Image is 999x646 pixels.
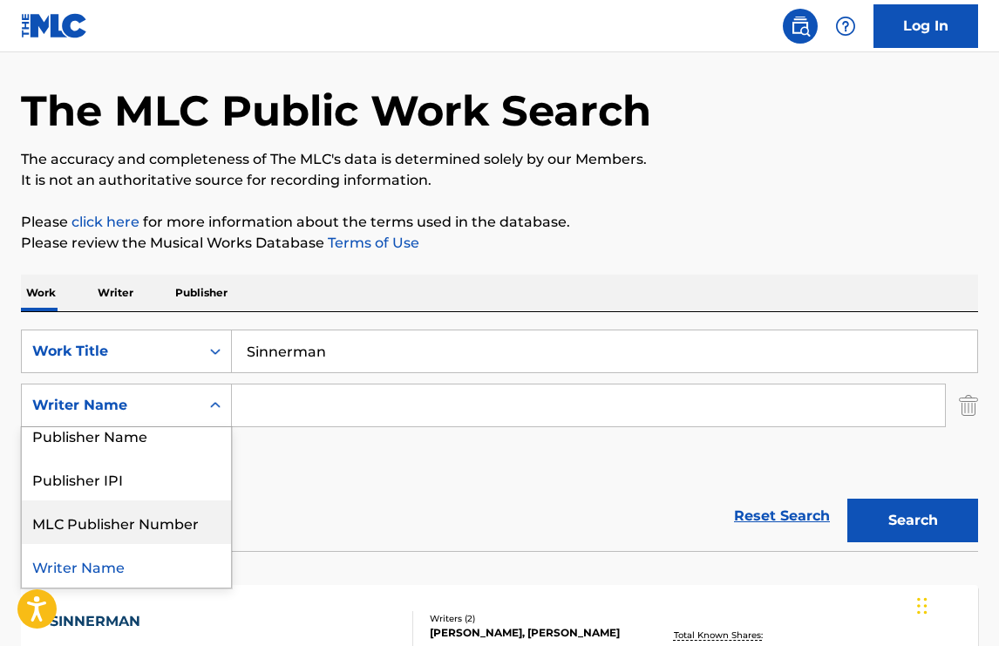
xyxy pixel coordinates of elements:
img: Delete Criterion [959,384,978,427]
p: Work [21,275,61,311]
a: click here [71,214,139,230]
div: Drag [917,580,928,632]
iframe: Chat Widget [912,562,999,646]
div: Writers ( 2 ) [430,612,641,625]
div: Publisher Name [22,413,231,457]
img: help [835,16,856,37]
div: SINNERMAN [50,611,205,632]
p: Writer [92,275,139,311]
div: Help [828,9,863,44]
div: MLC Publisher Number [22,500,231,544]
img: MLC Logo [21,13,88,38]
p: The accuracy and completeness of The MLC's data is determined solely by our Members. [21,149,978,170]
div: Writer Name [22,544,231,588]
a: Public Search [783,9,818,44]
div: [PERSON_NAME], [PERSON_NAME] [430,625,641,641]
p: It is not an authoritative source for recording information. [21,170,978,191]
p: Please review the Musical Works Database [21,233,978,254]
div: Work Title [32,341,189,362]
img: search [790,16,811,37]
div: Writer Name [32,395,189,416]
a: Log In [873,4,978,48]
p: Please for more information about the terms used in the database. [21,212,978,233]
a: Terms of Use [324,235,419,251]
p: Publisher [170,275,233,311]
h1: The MLC Public Work Search [21,85,651,137]
a: Reset Search [725,497,839,535]
button: Search [847,499,978,542]
div: Publisher IPI [22,457,231,500]
form: Search Form [21,330,978,551]
p: Total Known Shares: [674,629,767,642]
